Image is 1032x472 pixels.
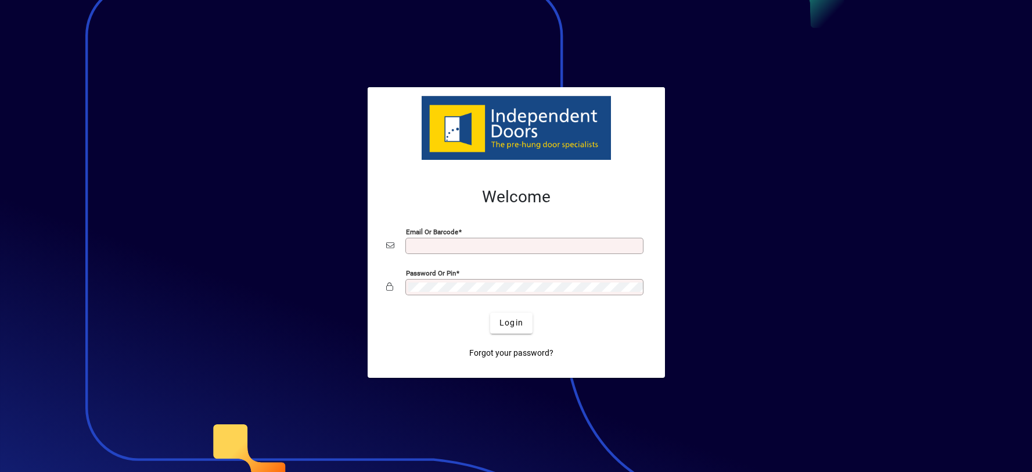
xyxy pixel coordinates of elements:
button: Login [490,313,533,334]
mat-label: Password or Pin [406,269,456,277]
a: Forgot your password? [465,343,558,364]
span: Forgot your password? [469,347,553,359]
mat-label: Email or Barcode [406,227,458,235]
span: Login [499,317,523,329]
h2: Welcome [386,187,646,207]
